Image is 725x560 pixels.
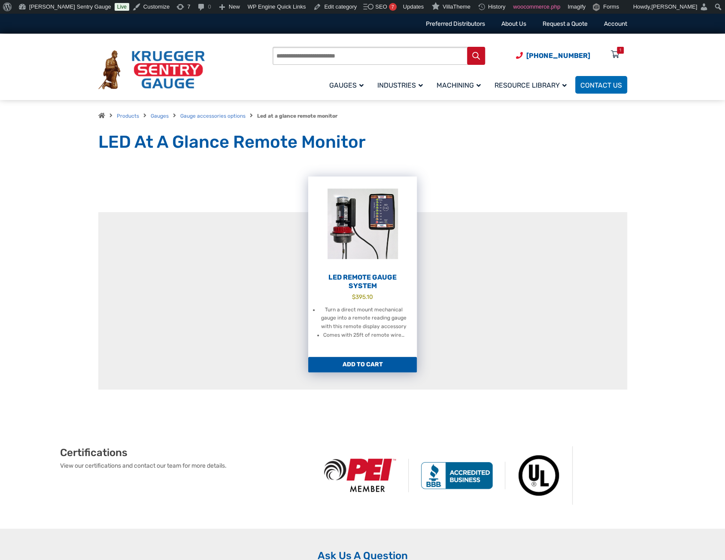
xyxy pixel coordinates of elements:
a: Industries [372,75,431,95]
span: Resource Library [494,81,567,89]
strong: Led at a glance remote monitor [257,113,337,119]
a: Request a Quote [543,20,588,27]
img: BBB [409,462,505,489]
span: Contact Us [580,81,622,89]
li: Turn a direct mount mechanical gauge into a remote reading gauge with this remote display accessory [319,306,408,332]
li: Comes with 25ft of remote wire… [323,331,404,340]
a: LED Remote Gauge System $395.10 Turn a direct mount mechanical gauge into a remote reading gauge ... [308,177,417,357]
a: Contact Us [575,76,627,94]
img: Krueger Sentry Gauge [98,50,205,90]
a: Gauges [324,75,372,95]
a: About Us [501,20,526,27]
a: Products [117,113,139,119]
img: LED Remote Gauge System [308,177,417,271]
img: Underwriters Laboratories [505,446,573,505]
span: Gauges [329,81,364,89]
a: Gauge accessories options [180,113,246,119]
a: Gauges [151,113,169,119]
h2: Certifications [60,446,312,459]
span: [PHONE_NUMBER] [526,52,590,60]
a: Phone Number (920) 434-8860 [516,50,590,61]
img: PEI Member [312,459,409,492]
p: View our certifications and contact our team for more details. [60,461,312,470]
bdi: 395.10 [352,293,373,300]
span: Machining [437,81,481,89]
h1: LED At A Glance Remote Monitor [98,131,627,153]
a: Preferred Distributors [426,20,485,27]
a: Account [604,20,627,27]
a: Add to cart: “LED Remote Gauge System” [308,357,417,372]
h2: LED Remote Gauge System [308,273,417,290]
a: Resource Library [489,75,575,95]
a: Machining [431,75,489,95]
div: 1 [619,47,621,54]
span: $ [352,293,355,300]
span: Industries [377,81,423,89]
